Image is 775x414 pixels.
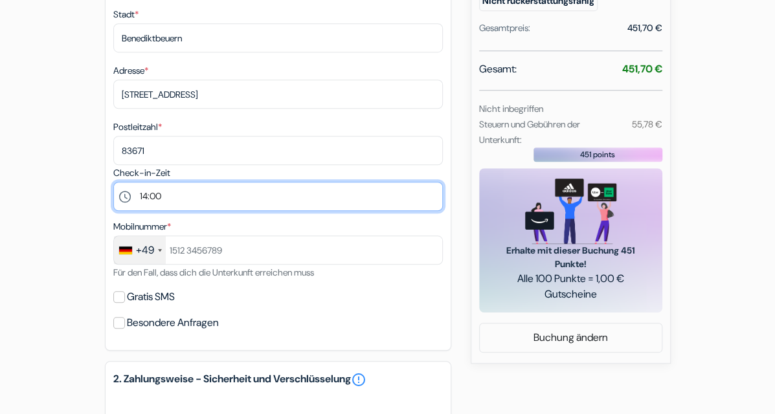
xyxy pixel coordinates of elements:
div: +49 [136,243,154,258]
input: 1512 3456789 [113,235,443,265]
div: 451,70 € [627,21,662,35]
label: Check-in-Zeit [113,166,170,180]
label: Adresse [113,64,148,78]
span: Erhalte mit dieser Buchung 451 Punkte! [495,244,647,271]
a: Buchung ändern [480,325,662,350]
small: Für den Fall, dass dich die Unterkunft erreichen muss [113,267,314,278]
span: 451 points [580,149,615,160]
label: Postleitzahl [113,120,162,134]
small: 55,78 € [631,118,662,130]
strong: 451,70 € [622,62,662,76]
span: Gesamt: [479,61,517,77]
div: Germany (Deutschland): +49 [114,236,166,264]
label: Besondere Anfragen [127,314,219,332]
label: Gratis SMS [127,288,175,306]
span: Alle 100 Punkte = 1,00 € Gutscheine [495,271,647,302]
h5: 2. Zahlungsweise - Sicherheit und Verschlüsselung [113,372,443,387]
img: gift_card_hero_new.png [525,179,616,244]
a: error_outline [351,372,366,387]
label: Stadt [113,8,139,21]
div: Gesamtpreis: [479,21,530,35]
small: Nicht inbegriffen [479,103,543,114]
small: Steuern und Gebühren der Unterkunft: [479,118,580,146]
label: Mobilnummer [113,220,171,234]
